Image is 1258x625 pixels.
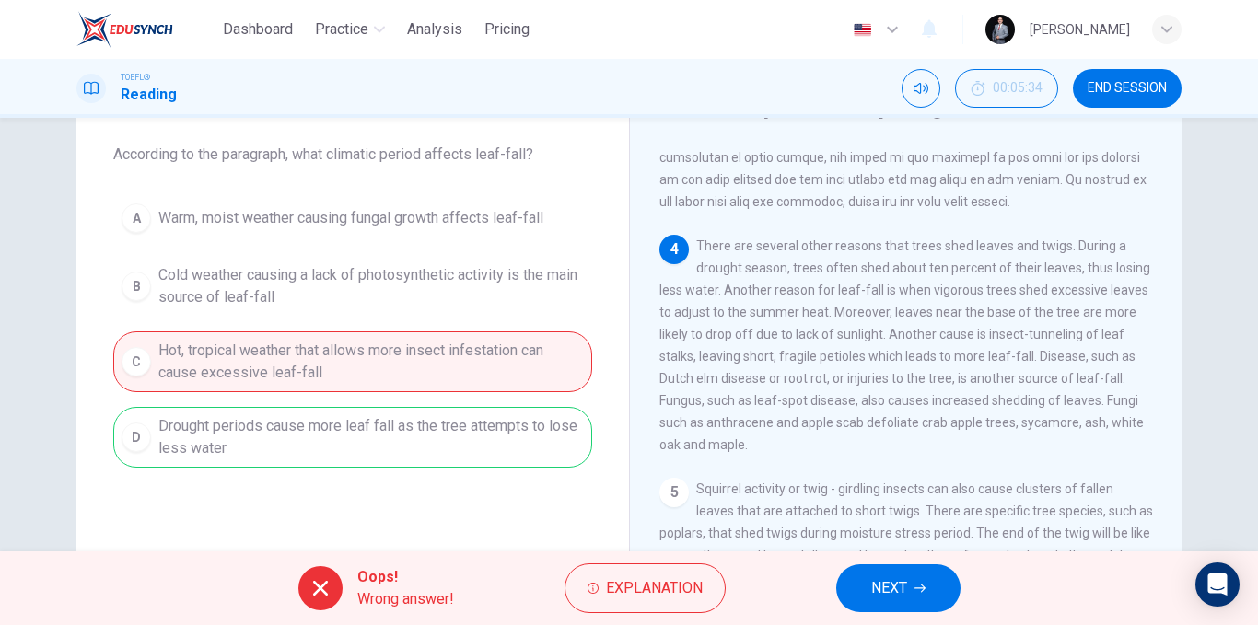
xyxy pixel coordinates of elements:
[121,84,177,106] h1: Reading
[836,564,961,612] button: NEXT
[993,81,1043,96] span: 00:05:34
[121,71,150,84] span: TOEFL®
[902,69,940,108] div: Mute
[407,18,462,41] span: Analysis
[76,11,173,48] img: EduSynch logo
[1195,562,1240,607] div: Open Intercom Messenger
[215,13,300,46] button: Dashboard
[357,566,454,588] span: Oops!
[308,13,392,46] button: Practice
[565,563,726,613] button: Explanation
[955,69,1058,108] div: Hide
[871,575,907,601] span: NEXT
[477,13,537,46] button: Pricing
[606,575,703,601] span: Explanation
[659,238,1150,452] span: There are several other reasons that trees shed leaves and twigs. During a drought season, trees ...
[659,235,689,264] div: 4
[985,15,1015,44] img: Profile picture
[659,478,689,507] div: 5
[1073,69,1182,108] button: END SESSION
[400,13,470,46] button: Analysis
[1030,18,1130,41] div: [PERSON_NAME]
[484,18,530,41] span: Pricing
[315,18,368,41] span: Practice
[223,18,293,41] span: Dashboard
[851,23,874,37] img: en
[113,144,592,166] span: According to the paragraph, what climatic period affects leaf-fall?
[1088,81,1167,96] span: END SESSION
[76,11,215,48] a: EduSynch logo
[357,588,454,610] span: Wrong answer!
[955,69,1058,108] button: 00:05:34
